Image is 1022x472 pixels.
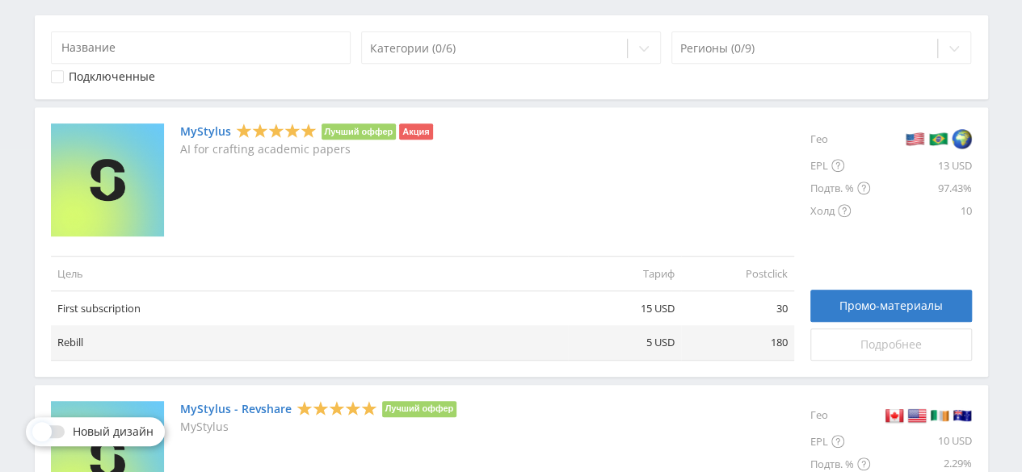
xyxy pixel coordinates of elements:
p: AI for crafting academic papers [180,143,433,156]
div: EPL [810,154,870,177]
td: 15 USD [568,291,681,326]
div: Холд [810,199,870,222]
div: Гео [810,401,870,430]
td: Postclick [681,256,794,290]
a: MyStylus [180,125,231,138]
a: MyStylus - Revshare [180,403,292,416]
span: Промо-материалы [839,299,943,312]
td: Rebill [51,325,568,360]
div: Гео [810,123,870,154]
td: 180 [681,325,794,360]
img: MyStylus [51,123,164,236]
div: 13 USD [870,154,972,177]
td: First subscription [51,291,568,326]
span: Новый дизайн [73,425,154,438]
span: Подробнее [860,338,922,351]
a: Подробнее [810,328,972,361]
td: Тариф [568,256,681,290]
td: 5 USD [568,325,681,360]
div: 97.43% [870,177,972,199]
div: 5 Stars [236,123,317,140]
a: Промо-материалы [810,290,972,322]
div: 5 Stars [297,399,377,416]
div: 10 USD [870,430,972,453]
td: 30 [681,291,794,326]
li: Акция [399,123,432,140]
div: Подтв. % [810,177,870,199]
td: Цель [51,256,568,290]
p: MyStylus [180,420,457,433]
div: 10 [870,199,972,222]
input: Название [51,31,351,64]
div: EPL [810,430,870,453]
li: Лучший оффер [382,401,457,417]
div: Подключенные [69,70,155,83]
li: Лучший оффер [322,123,397,140]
